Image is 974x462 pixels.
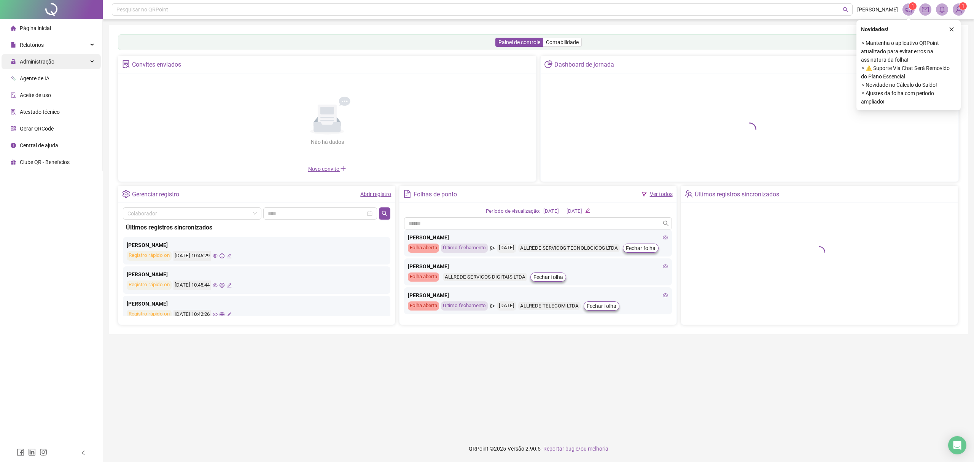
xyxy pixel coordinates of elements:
div: Gerenciar registro [132,188,179,201]
span: audit [11,92,16,98]
span: send [490,301,495,311]
span: gift [11,159,16,165]
span: loading [811,244,827,260]
div: [DATE] 10:45:44 [173,280,211,290]
span: Versão [508,446,524,452]
span: info-circle [11,143,16,148]
span: Fechar folha [626,244,656,252]
span: ⚬ Mantenha o aplicativo QRPoint atualizado para evitar erros na assinatura da folha! [861,39,956,64]
div: [PERSON_NAME] [408,233,668,242]
span: search [663,220,669,226]
span: loading [740,120,759,139]
div: [DATE] 10:42:26 [173,310,211,319]
span: plus [340,166,346,172]
div: Open Intercom Messenger [948,436,966,454]
span: Reportar bug e/ou melhoria [543,446,608,452]
footer: QRPoint © 2025 - 2.90.5 - [103,435,974,462]
div: [DATE] [543,207,559,215]
span: search [382,210,388,217]
span: solution [122,60,130,68]
span: eye [213,312,218,317]
div: - [562,207,563,215]
div: Folhas de ponto [414,188,457,201]
span: edit [227,312,232,317]
span: mail [922,6,929,13]
div: [PERSON_NAME] [127,300,387,308]
button: Fechar folha [530,272,566,282]
div: Últimos registros sincronizados [695,188,779,201]
div: Registro rápido on [127,280,172,290]
div: Dashboard de jornada [554,58,614,71]
span: Atestado técnico [20,109,60,115]
span: file-text [403,190,411,198]
span: filter [641,191,647,197]
span: 1 [912,3,914,9]
span: pie-chart [544,60,552,68]
span: Painel de controle [498,39,540,45]
span: edit [227,253,232,258]
div: Convites enviados [132,58,181,71]
div: [PERSON_NAME] [127,270,387,279]
span: notification [905,6,912,13]
div: ALLREDE SERVICOS DIGITAIS LTDA [443,273,527,282]
sup: 1 [909,2,917,10]
span: qrcode [11,126,16,131]
div: [PERSON_NAME] [127,241,387,249]
div: Registro rápido on [127,251,172,261]
span: Novidades ! [861,25,888,33]
span: ⚬ Novidade no Cálculo do Saldo! [861,81,956,89]
span: solution [11,109,16,115]
span: team [685,190,693,198]
a: Abrir registro [360,191,391,197]
span: linkedin [28,448,36,456]
span: Administração [20,59,54,65]
span: Relatórios [20,42,44,48]
div: ALLREDE TELECOM LTDA [518,302,581,311]
span: home [11,25,16,31]
span: ⚬ Ajustes da folha com período ampliado! [861,89,956,106]
img: 85814 [953,4,964,15]
span: global [220,312,224,317]
span: Página inicial [20,25,51,31]
div: ALLREDE SERVICOS TECNOLOGICOS LTDA [518,244,620,253]
span: 1 [962,3,964,9]
span: bell [939,6,945,13]
span: [PERSON_NAME] [857,5,898,14]
span: eye [663,293,668,298]
span: Fechar folha [533,273,563,281]
div: [PERSON_NAME] [408,262,668,271]
span: eye [213,283,218,288]
span: Gerar QRCode [20,126,54,132]
span: global [220,283,224,288]
span: file [11,42,16,48]
span: send [490,244,495,253]
span: ⚬ ⚠️ Suporte Via Chat Será Removido do Plano Essencial [861,64,956,81]
span: edit [585,208,590,213]
div: Últimos registros sincronizados [126,223,387,232]
span: lock [11,59,16,64]
div: Folha aberta [408,244,439,253]
span: eye [663,264,668,269]
div: [PERSON_NAME] [408,291,668,300]
span: edit [227,283,232,288]
span: Central de ajuda [20,142,58,148]
span: eye [663,235,668,240]
span: instagram [40,448,47,456]
button: Fechar folha [584,301,619,311]
span: global [220,253,224,258]
a: Ver todos [650,191,673,197]
sup: Atualize o seu contato no menu Meus Dados [959,2,967,10]
span: eye [213,253,218,258]
div: [DATE] [497,301,516,311]
span: Novo convite [308,166,346,172]
button: Fechar folha [623,244,659,253]
span: facebook [17,448,24,456]
div: Período de visualização: [486,207,540,215]
span: close [949,27,954,32]
span: Clube QR - Beneficios [20,159,70,165]
div: Registro rápido on [127,310,172,319]
div: Folha aberta [408,301,439,311]
div: Não há dados [292,138,362,146]
div: Último fechamento [441,244,488,253]
span: left [81,450,86,456]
